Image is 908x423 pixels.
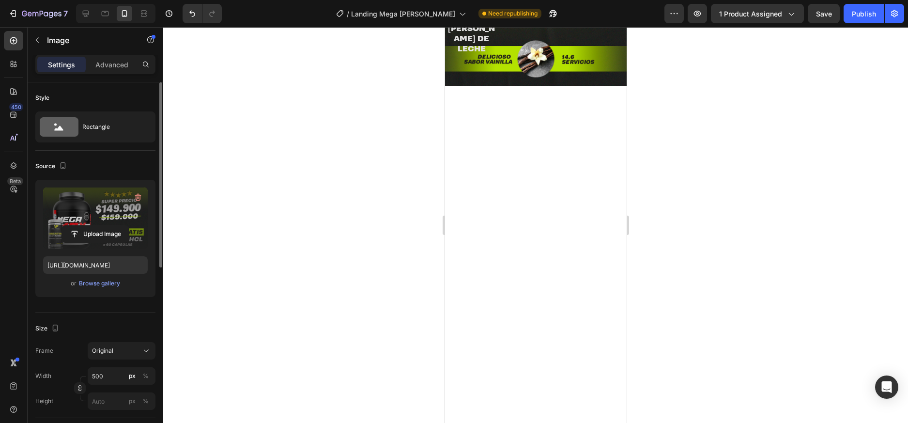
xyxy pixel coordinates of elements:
button: % [126,370,138,382]
button: 1 product assigned [711,4,804,23]
span: or [71,278,77,289]
button: Upload Image [62,225,129,243]
span: Save [816,10,832,18]
span: Need republishing [488,9,538,18]
div: Publish [852,9,876,19]
button: Original [88,342,155,360]
div: 450 [9,103,23,111]
div: px [129,372,136,380]
label: Width [35,372,51,380]
div: % [143,372,149,380]
input: https://example.com/image.jpg [43,256,148,274]
p: Settings [48,60,75,70]
input: px% [88,367,155,385]
div: Rectangle [82,116,141,138]
iframe: Design area [445,27,627,423]
div: Beta [7,177,23,185]
span: / [347,9,349,19]
button: Browse gallery [78,279,121,288]
button: px [140,370,152,382]
button: Save [808,4,840,23]
span: Landing Mega [PERSON_NAME] [351,9,455,19]
button: % [126,395,138,407]
button: 7 [4,4,72,23]
span: 1 product assigned [719,9,782,19]
p: Advanced [95,60,128,70]
button: Publish [844,4,884,23]
div: % [143,397,149,406]
div: Browse gallery [79,279,120,288]
label: Frame [35,346,53,355]
div: px [129,397,136,406]
div: Style [35,94,49,102]
div: Open Intercom Messenger [875,376,898,399]
label: Height [35,397,53,406]
p: 7 [63,8,68,19]
div: Source [35,160,69,173]
div: Size [35,322,61,335]
input: px% [88,392,155,410]
button: px [140,395,152,407]
span: Original [92,346,113,355]
p: Image [47,34,129,46]
div: Undo/Redo [183,4,222,23]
